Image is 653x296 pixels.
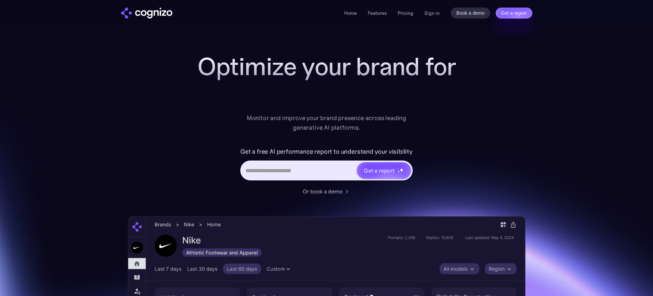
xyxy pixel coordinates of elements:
[364,166,395,175] div: Get a report
[121,8,172,19] a: home
[398,10,413,16] a: Pricing
[190,53,464,80] h1: Optimize your brand for
[356,162,412,179] a: Get a reportstarstarstar
[399,168,404,172] img: star
[344,10,357,16] a: Home
[368,10,387,16] a: Features
[424,9,440,17] a: Sign in
[240,146,413,184] form: Hero URL Input Form
[451,8,490,19] a: Book a demo
[496,8,532,19] a: Get a report
[242,113,411,132] div: Monitor and improve your brand presence across leading generative AI platforms.
[303,187,342,196] div: Or book a demo
[303,187,351,196] a: Or book a demo
[121,8,172,19] img: cognizo logo
[240,146,413,157] label: Get a free AI performance report to understand your visibility
[398,168,399,169] img: star
[398,170,400,173] img: star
